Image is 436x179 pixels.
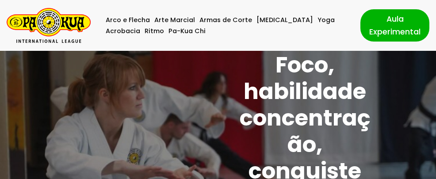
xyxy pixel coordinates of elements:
[106,15,150,26] a: Arco e Flecha
[145,26,164,37] a: Ritmo
[199,15,252,26] a: Armas de Corte
[7,8,91,43] a: Pa-Kua Brasil Uma Escola de conhecimentos orientais para toda a família. Foco, habilidade concent...
[256,15,313,26] a: [MEDICAL_DATA]
[360,9,429,41] a: Aula Experimental
[317,15,335,26] a: Yoga
[168,26,206,37] a: Pa-Kua Chi
[154,15,195,26] a: Arte Marcial
[104,15,347,37] div: Menu primário
[106,26,140,37] a: Acrobacia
